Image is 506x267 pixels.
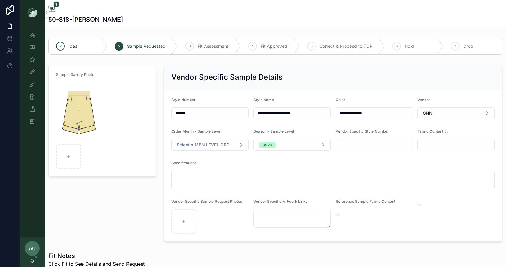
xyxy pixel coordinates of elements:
span: 5 [310,44,313,49]
span: Style Number [171,97,196,102]
span: Correct & Proceed to TOP [319,43,372,49]
span: Order Month - Sample Level [171,129,221,134]
span: Vendor Specific Style Number [336,129,389,134]
span: AC [29,245,36,252]
div: SS26 [262,142,272,148]
button: Select Button [253,139,331,151]
span: 4 [251,44,254,49]
h1: Fit Notes [48,251,145,260]
button: Select Button [171,139,249,151]
span: Select a MPN LEVEL ORDER MONTH [177,142,236,148]
span: GNN [423,110,433,116]
span: Vendor Specific Sample Request Photos [171,199,242,204]
span: 6 [396,44,398,49]
span: Sample Requested [127,43,165,49]
span: Sample Gallery Photo [56,72,94,77]
span: 7 [454,44,456,49]
span: Vendor [417,97,430,102]
span: Fabric Content % [417,129,448,134]
div: scrollable content [20,25,45,135]
span: Season - Sample Level [253,129,294,134]
span: Fit Assessment [198,43,228,49]
span: 2 [118,44,120,49]
span: 1 [53,1,59,7]
span: Reference Sample Fabric Content [336,199,395,204]
span: 3 [189,44,191,49]
button: Select Button [417,107,495,119]
span: Style Name [253,97,274,102]
span: Fit Approved [261,43,287,49]
span: Drop [463,43,473,49]
h2: Vendor Specific Sample Details [171,72,283,82]
span: Specifications [171,161,196,165]
span: Idea [68,43,77,49]
button: 1 [48,5,56,13]
img: App logo [27,7,37,17]
img: Screenshot-2025-09-08-at-9.26.57-AM.png [56,82,100,142]
span: -- [336,211,339,217]
span: -- [417,201,421,207]
span: Color [336,97,345,102]
span: Vendor Specific Artwork Links [253,199,307,204]
h1: 50-818-[PERSON_NAME] [48,15,123,24]
span: Hold [405,43,414,49]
